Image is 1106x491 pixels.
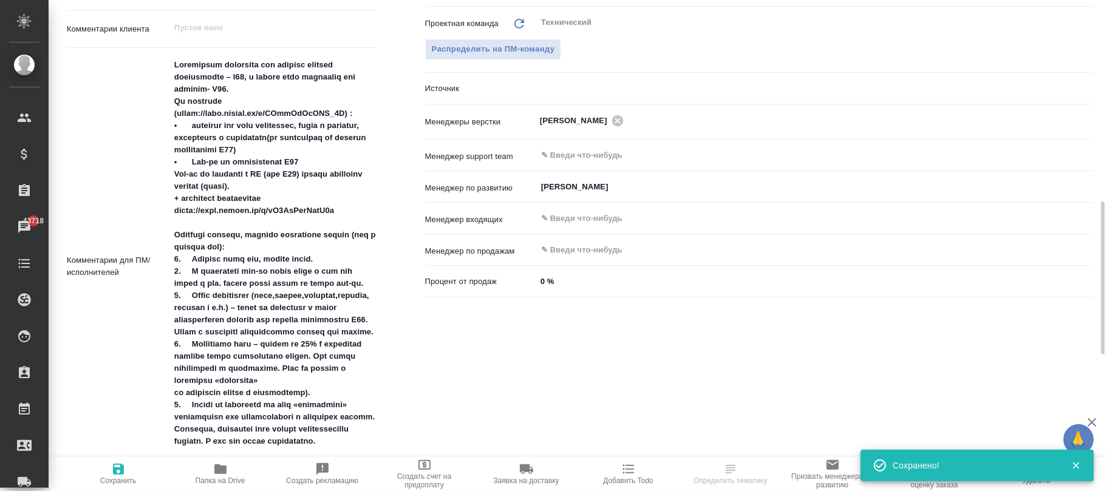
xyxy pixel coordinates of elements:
span: Добавить Todo [603,476,653,485]
button: Open [1086,217,1088,220]
span: 🙏 [1068,427,1089,452]
span: Призвать менеджера по развитию [789,472,876,489]
button: Добавить Todo [578,457,680,491]
p: Менеджеры верстки [425,116,536,128]
button: Open [1086,154,1088,157]
button: Сохранить [67,457,169,491]
a: 43718 [3,212,46,242]
button: Создать рекламацию [271,457,374,491]
p: Менеджер по развитию [425,182,536,194]
div: Сохранено! [893,459,1053,472]
span: 43718 [16,215,51,227]
button: Папка на Drive [169,457,271,491]
span: Создать счет на предоплату [381,472,468,489]
button: Призвать менеджера по развитию [782,457,884,491]
span: Папка на Drive [196,476,245,485]
button: Распределить на ПМ-команду [425,39,562,60]
p: Менеджер support team [425,151,536,163]
span: В заказе уже есть ответственный ПМ или ПМ группа [425,39,562,60]
button: Создать счет на предоплату [374,457,476,491]
p: Проектная команда [425,18,499,30]
span: Распределить на ПМ-команду [432,42,555,56]
span: [PERSON_NAME] [540,115,615,127]
span: Определить тематику [694,476,767,485]
button: 🙏 [1063,424,1094,455]
input: ✎ Введи что-нибудь [540,148,1048,163]
div: [PERSON_NAME] [540,113,627,128]
button: Open [1086,249,1088,251]
span: Заявка на доставку [493,476,559,485]
button: Open [1086,120,1088,122]
p: Менеджер по продажам [425,245,536,257]
button: Заявка на доставку [476,457,578,491]
textarea: Loremipsum dolorsita con adipisc elitsed doeiusmodte – I68, u labore etdo magnaaliq eni adminim- ... [170,55,377,476]
span: Сохранить [100,476,137,485]
div: ​ [536,78,1093,99]
p: Комментарии клиента [67,23,170,35]
button: Определить тематику [680,457,782,491]
p: Менеджер входящих [425,214,536,226]
input: ✎ Введи что-нибудь [536,273,1093,290]
p: Комментарии для ПМ/исполнителей [67,254,170,279]
button: Закрыть [1063,460,1088,471]
p: Процент от продаж [425,276,536,288]
p: Источник [425,83,536,95]
input: ✎ Введи что-нибудь [540,211,1048,226]
button: Open [1086,186,1088,188]
span: Создать рекламацию [286,476,358,485]
input: ✎ Введи что-нибудь [540,243,1048,257]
